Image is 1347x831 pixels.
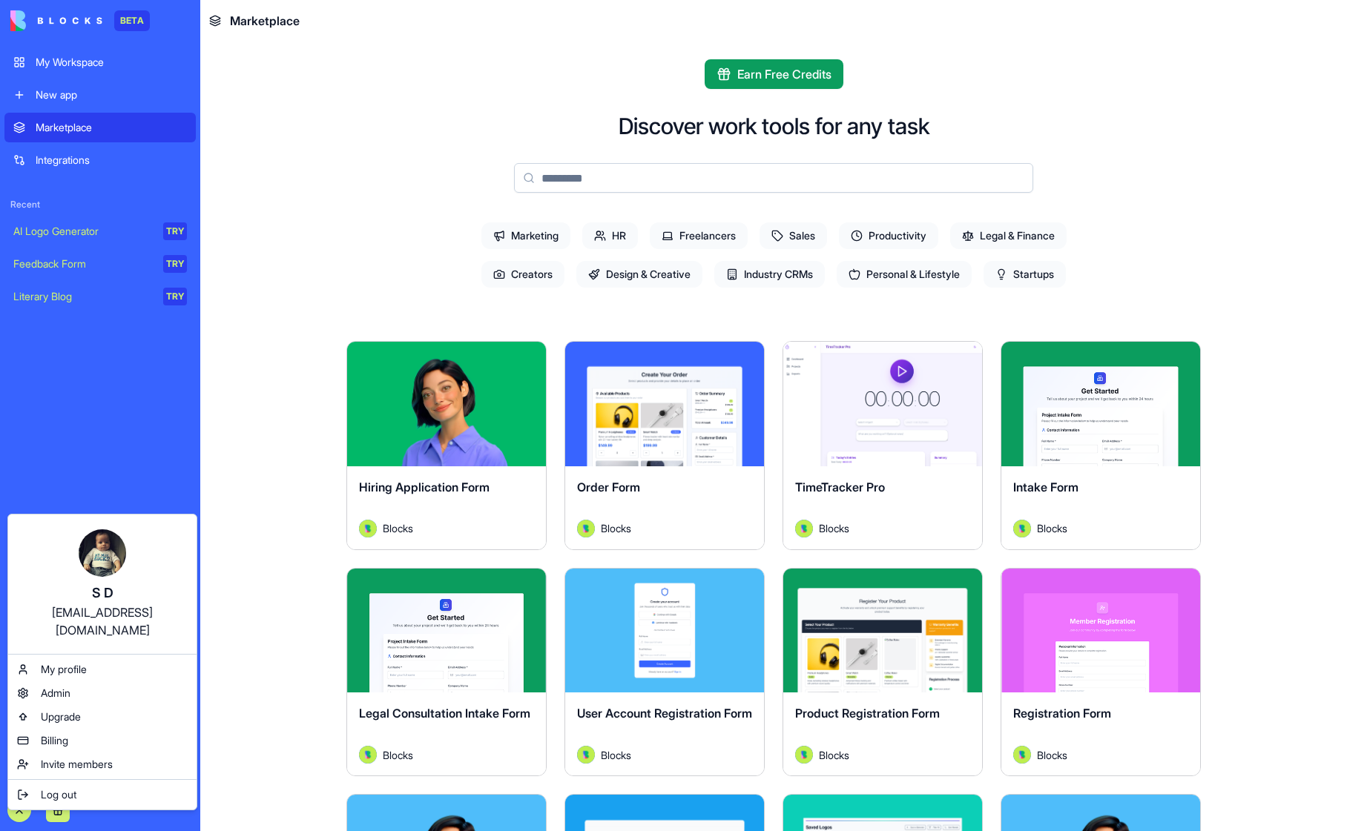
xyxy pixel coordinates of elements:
span: Invite members [41,757,113,772]
a: My profile [11,658,194,681]
span: Billing [41,733,68,748]
span: Recent [4,199,196,211]
span: Upgrade [41,709,81,724]
span: Log out [41,787,76,802]
a: Invite members [11,752,194,776]
div: AI Logo Generator [13,224,153,239]
div: TRY [163,288,187,305]
span: My profile [41,662,87,677]
a: Upgrade [11,705,194,729]
span: Admin [41,686,70,701]
div: TRY [163,222,187,240]
img: ACg8ocJVEP1nDqxMatDtjXCupuMwW5TaZ37WCBxv71b8SlQ25gjS4jc=s96-c [79,529,126,577]
a: Billing [11,729,194,752]
a: S D[EMAIL_ADDRESS][DOMAIN_NAME] [11,517,194,651]
div: TRY [163,255,187,273]
div: [EMAIL_ADDRESS][DOMAIN_NAME] [23,603,182,639]
a: Admin [11,681,194,705]
div: Feedback Form [13,256,153,271]
div: Literary Blog [13,289,153,304]
div: S D [23,583,182,603]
